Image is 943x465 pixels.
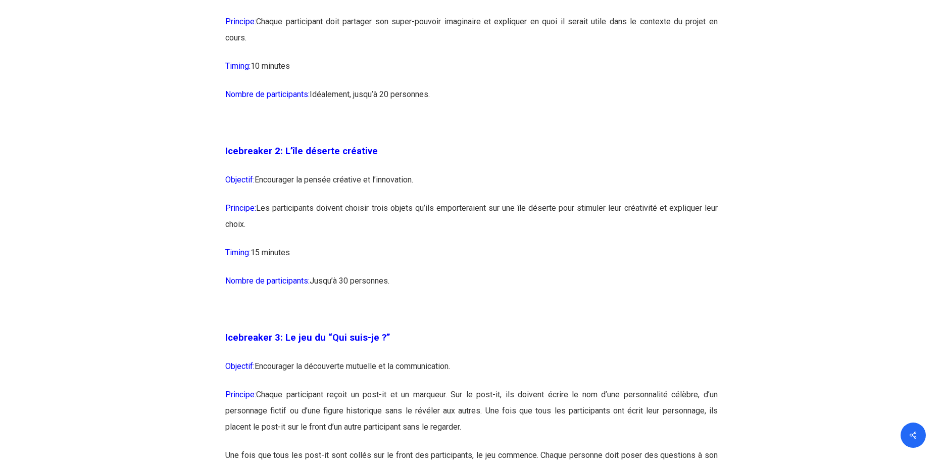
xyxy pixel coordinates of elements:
span: Nombre de participants: [225,276,310,286]
p: 15 minutes [225,245,718,273]
span: Principe: [225,390,256,399]
p: 10 minutes [225,58,718,86]
p: Chaque participant doit partager son super-pouvoir imaginaire et expliquer en quoi il serait util... [225,14,718,58]
span: Icebreaker 3: Le jeu du “Qui suis-je ?” [225,332,390,343]
p: Chaque participant reçoit un post-it et un marqueur. Sur le post-it, ils doivent écrire le nom d’... [225,387,718,447]
p: Les participants doivent choisir trois objets qu’ils emporteraient sur une île déserte pour stimu... [225,200,718,245]
span: Principe: [225,17,256,26]
p: Jusqu’à 30 personnes. [225,273,718,301]
p: Encourager la pensée créative et l’innovation. [225,172,718,200]
span: Timing: [225,248,251,257]
span: Timing: [225,61,251,71]
p: Idéalement, jusqu’à 20 personnes. [225,86,718,115]
span: Objectif: [225,361,255,371]
span: Principe: [225,203,256,213]
p: Encourager la découverte mutuelle et la communication. [225,358,718,387]
span: Nombre de participants: [225,89,310,99]
span: Icebreaker 2: L’île déserte créative [225,146,378,157]
span: Objectif: [225,175,255,184]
